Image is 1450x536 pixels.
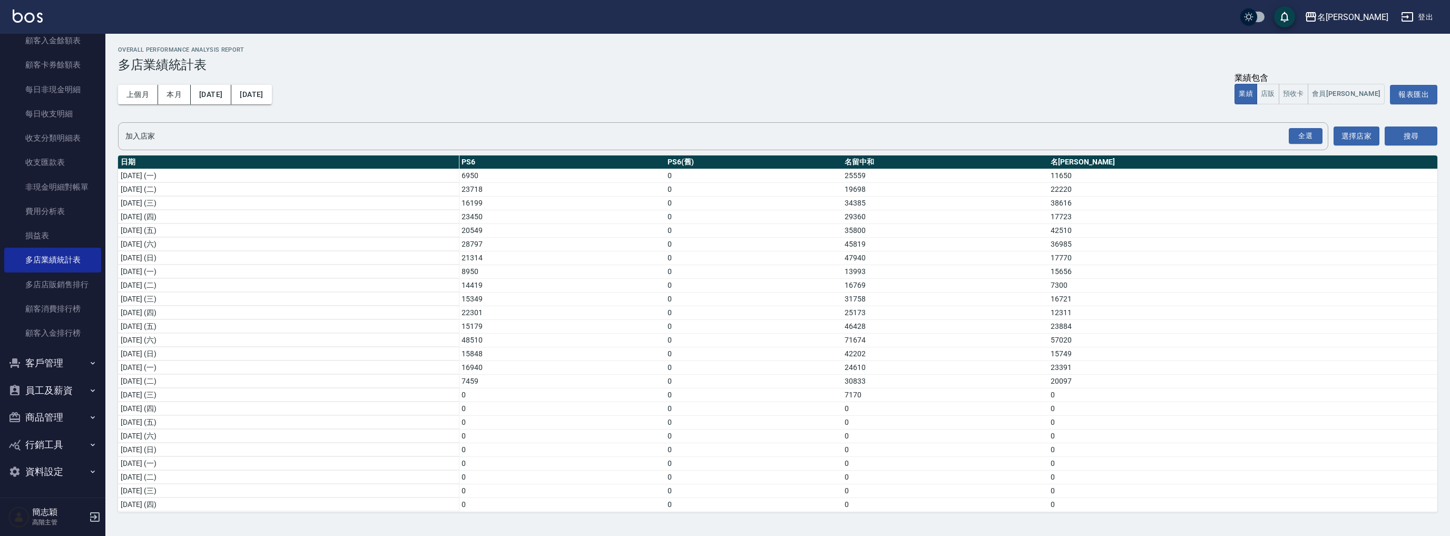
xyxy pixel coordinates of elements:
td: 0 [665,415,842,429]
td: 12311 [1048,306,1437,319]
a: 收支分類明細表 [4,126,101,150]
td: 0 [1048,484,1437,498]
td: [DATE] (二) [118,182,459,196]
td: 24610 [842,360,1048,374]
td: 6950 [459,169,665,182]
td: [DATE] (五) [118,415,459,429]
td: 14419 [459,278,665,292]
td: 8950 [459,265,665,278]
button: 預收卡 [1279,84,1308,104]
td: 16940 [459,360,665,374]
td: 0 [665,223,842,237]
td: 47940 [842,251,1048,265]
button: [DATE] [191,85,231,104]
a: 顧客卡券餘額表 [4,53,101,77]
td: 0 [1048,415,1437,429]
td: 0 [459,443,665,456]
td: [DATE] (日) [118,443,459,456]
td: 0 [1048,443,1437,456]
td: 0 [665,237,842,251]
td: 0 [459,511,665,525]
td: 36985 [1048,237,1437,251]
th: 名留中和 [842,155,1048,169]
a: 顧客入金餘額表 [4,28,101,53]
td: 11650 [1048,169,1437,182]
td: [DATE] (六) [118,333,459,347]
td: 23884 [1048,319,1437,333]
td: [DATE] (四) [118,498,459,511]
td: 0 [665,292,842,306]
td: 0 [665,388,842,402]
td: 16769 [842,278,1048,292]
button: 店販 [1257,84,1279,104]
button: 客戶管理 [4,349,101,377]
button: 本月 [158,85,191,104]
img: Logo [13,9,43,23]
td: [DATE] (三) [118,388,459,402]
td: 0 [665,278,842,292]
button: 名[PERSON_NAME] [1300,6,1393,28]
td: 0 [459,456,665,470]
button: 選擇店家 [1334,126,1379,146]
td: 7170 [842,388,1048,402]
td: 0 [1048,388,1437,402]
td: 0 [665,484,842,498]
td: 45819 [842,237,1048,251]
button: 業績 [1235,84,1257,104]
td: 0 [665,306,842,319]
td: 38616 [1048,196,1437,210]
td: 0 [665,210,842,223]
p: 高階主管 [32,518,86,527]
td: 0 [459,415,665,429]
td: 22220 [1048,182,1437,196]
td: [DATE] (一) [118,360,459,374]
td: 23391 [1048,360,1437,374]
input: 店家名稱 [123,127,1308,145]
button: save [1274,6,1295,27]
td: 31758 [842,292,1048,306]
a: 顧客入金排行榜 [4,321,101,345]
td: 0 [459,470,665,484]
td: 23450 [459,210,665,223]
td: 19698 [842,182,1048,196]
td: 42202 [842,347,1048,360]
td: 0 [842,498,1048,511]
h2: Overall Performance Analysis Report [118,46,1437,53]
button: 資料設定 [4,458,101,485]
td: 15749 [1048,347,1437,360]
button: 上個月 [118,85,158,104]
a: 收支匯款表 [4,150,101,174]
th: 日期 [118,155,459,169]
td: 0 [665,319,842,333]
button: 商品管理 [4,404,101,431]
td: 0 [665,456,842,470]
td: 0 [1048,498,1437,511]
a: 非現金明細對帳單 [4,175,101,199]
td: 46428 [842,319,1048,333]
td: 0 [842,429,1048,443]
td: 7300 [1048,278,1437,292]
td: 16721 [1048,292,1437,306]
td: [DATE] (二) [118,374,459,388]
td: 0 [665,470,842,484]
td: 71674 [842,333,1048,347]
th: 名[PERSON_NAME] [1048,155,1437,169]
td: 0 [842,415,1048,429]
td: 13993 [842,265,1048,278]
h5: 簡志穎 [32,507,86,518]
td: 34385 [842,196,1048,210]
a: 費用分析表 [4,199,101,223]
button: Open [1287,126,1325,147]
a: 損益表 [4,223,101,248]
td: 30833 [842,374,1048,388]
td: 25559 [842,169,1048,182]
td: 0 [1048,429,1437,443]
td: 0 [459,388,665,402]
td: 0 [665,511,842,525]
td: 0 [665,182,842,196]
button: 登出 [1397,7,1437,27]
button: 報表匯出 [1390,85,1437,104]
td: 0 [842,470,1048,484]
td: [DATE] (三) [118,292,459,306]
td: 17770 [1048,251,1437,265]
